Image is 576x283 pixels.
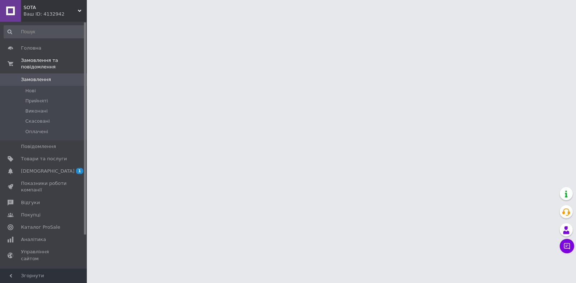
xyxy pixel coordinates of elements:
span: Показники роботи компанії [21,180,67,193]
span: Покупці [21,212,41,218]
span: SOTA [24,4,78,11]
span: Відгуки [21,199,40,206]
span: 1 [76,168,83,174]
input: Пошук [4,25,85,38]
span: Прийняті [25,98,48,104]
span: [DEMOGRAPHIC_DATA] [21,168,75,174]
span: Повідомлення [21,143,56,150]
span: Каталог ProSale [21,224,60,231]
span: Скасовані [25,118,50,124]
span: Нові [25,88,36,94]
div: Ваш ID: 4132942 [24,11,87,17]
span: Оплачені [25,128,48,135]
span: Управління сайтом [21,249,67,262]
span: Замовлення [21,76,51,83]
span: Аналітика [21,236,46,243]
span: Товари та послуги [21,156,67,162]
span: Виконані [25,108,48,114]
span: Замовлення та повідомлення [21,57,87,70]
span: Гаманець компанії [21,268,67,281]
button: Чат з покупцем [560,239,574,253]
span: Головна [21,45,41,51]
